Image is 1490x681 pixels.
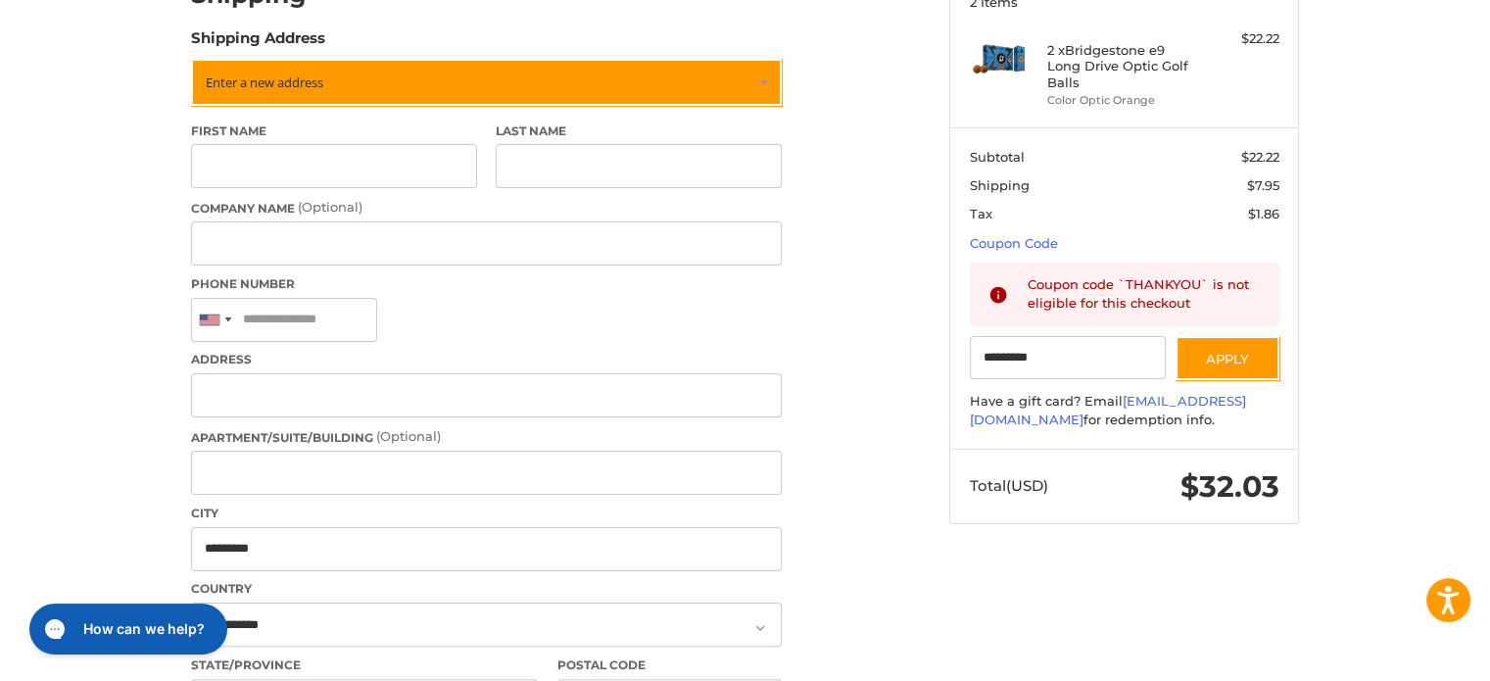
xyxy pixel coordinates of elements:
input: Gift Certificate or Coupon Code [970,336,1167,380]
h4: 2 x Bridgestone e9 Long Drive Optic Golf Balls [1047,42,1197,90]
a: Coupon Code [970,235,1058,251]
label: Apartment/Suite/Building [191,427,782,447]
label: Company Name [191,198,782,218]
span: $32.03 [1180,468,1279,505]
div: United States: +1 [192,299,237,341]
small: (Optional) [298,199,362,215]
div: Coupon code `THANKYOU` is not eligible for this checkout [1028,275,1261,314]
span: $7.95 [1247,177,1279,193]
label: Country [191,580,782,598]
iframe: Gorgias live chat messenger [20,597,232,661]
label: Postal Code [557,657,783,674]
span: $1.86 [1248,206,1279,221]
legend: Shipping Address [191,27,325,59]
div: $22.22 [1202,29,1279,49]
li: Color Optic Orange [1047,92,1197,109]
label: State/Province [191,657,538,674]
label: Address [191,351,782,368]
span: $22.22 [1241,149,1279,165]
button: Apply [1176,336,1279,380]
span: Total (USD) [970,476,1048,495]
a: Enter or select a different address [191,59,782,106]
label: Phone Number [191,275,782,293]
div: Have a gift card? Email for redemption info. [970,392,1279,430]
span: Tax [970,206,992,221]
label: Last Name [496,122,782,140]
span: Shipping [970,177,1030,193]
label: First Name [191,122,477,140]
iframe: Google Customer Reviews [1328,628,1490,681]
small: (Optional) [376,428,441,444]
span: Subtotal [970,149,1025,165]
span: Enter a new address [206,73,323,91]
label: City [191,505,782,522]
